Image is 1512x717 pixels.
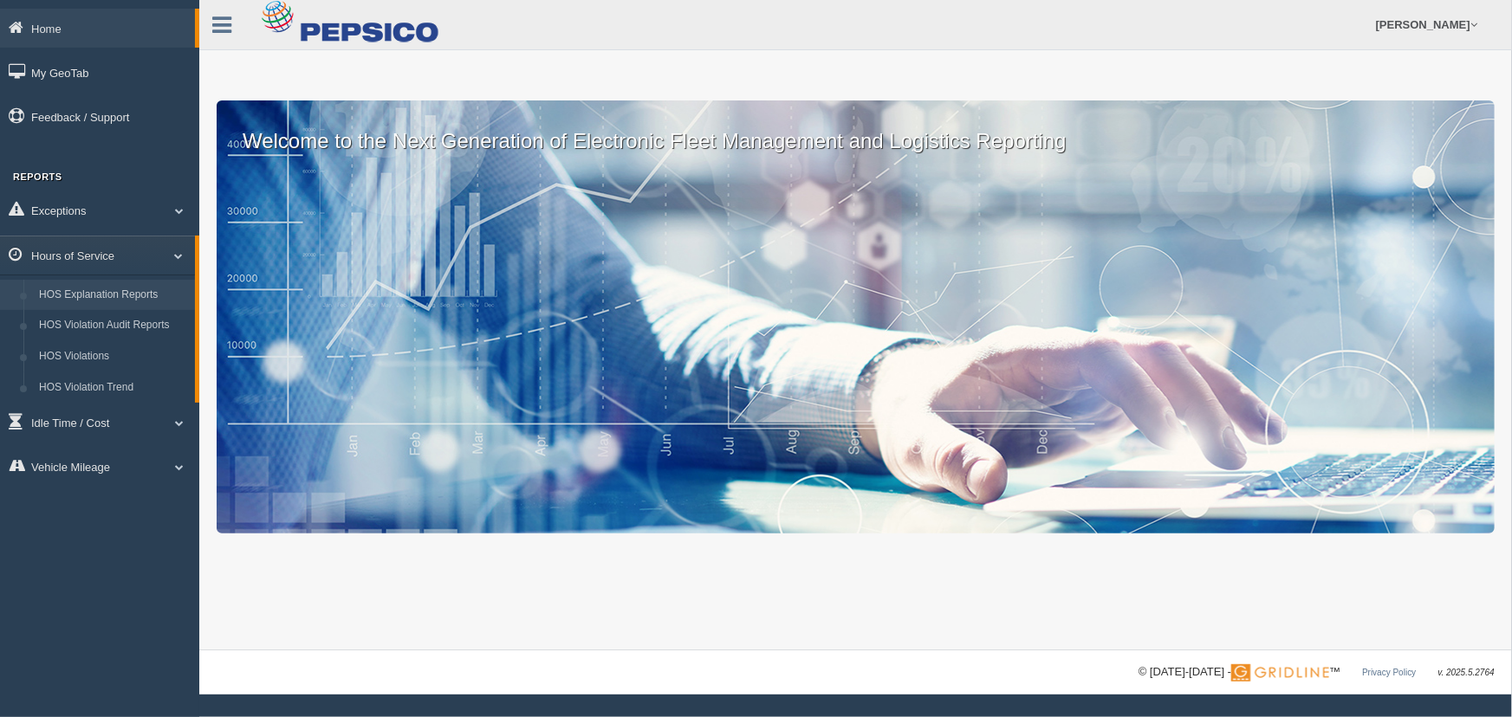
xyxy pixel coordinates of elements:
p: Welcome to the Next Generation of Electronic Fleet Management and Logistics Reporting [217,100,1495,156]
img: Gridline [1231,664,1329,681]
a: HOS Explanation Reports [31,280,195,311]
span: v. 2025.5.2764 [1438,668,1495,677]
a: Privacy Policy [1362,668,1416,677]
div: © [DATE]-[DATE] - ™ [1139,663,1495,681]
a: HOS Violations [31,341,195,372]
a: HOS Violation Audit Reports [31,310,195,341]
a: HOS Violation Trend [31,372,195,404]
